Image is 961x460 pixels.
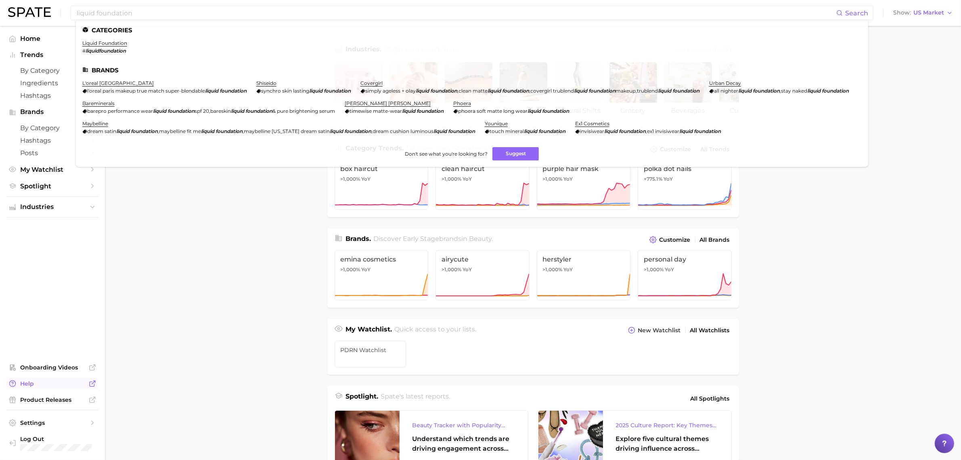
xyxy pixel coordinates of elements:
[564,176,573,182] span: YoY
[6,433,98,454] a: Log out. Currently logged in with e-mail elisabethkim@amorepacific.com.
[542,108,569,114] em: foundation
[341,176,360,182] span: >1,000%
[87,128,116,134] span: dream satin
[459,88,488,94] span: clean matte
[335,160,429,210] a: box haircut>1,000% YoY
[341,347,400,353] span: PDRN watchlist
[82,80,154,86] a: l'oreal [GEOGRAPHIC_DATA]
[588,88,616,94] em: foundation
[244,128,330,134] span: maybelline [US_STATE] dream satin
[463,266,472,273] span: YoY
[442,176,461,182] span: >1,000%
[637,88,658,94] span: trublend
[619,128,646,134] em: foundation
[87,108,153,114] span: barepro performance wear
[82,40,127,46] a: liquid foundation
[220,88,247,94] em: foundation
[644,255,726,263] span: personal day
[195,108,209,114] span: spf 20
[753,88,780,94] em: foundation
[159,128,201,134] span: maybelline fit me
[335,250,429,300] a: emina cosmetics>1,000% YoY
[6,122,98,134] a: by Category
[20,166,85,173] span: My Watchlist
[86,48,126,54] em: liquidfoundation
[309,88,322,94] em: liquid
[660,236,691,243] span: Customize
[6,147,98,159] a: Posts
[435,250,530,300] a: airycute>1,000% YoY
[616,420,718,430] div: 2025 Culture Report: Key Themes That Are Shaping Consumer Demand
[20,67,85,74] span: by Category
[6,32,98,45] a: Home
[20,51,85,59] span: Trends
[82,108,335,114] div: ,
[341,165,423,173] span: box haircut
[6,77,98,89] a: Ingredients
[543,165,625,173] span: purple hair mask
[891,8,955,18] button: ShowUS Market
[231,108,244,114] em: liquid
[488,88,501,94] em: liquid
[738,88,752,94] em: liquid
[344,128,371,134] em: foundation
[691,394,730,403] span: All Spotlights
[82,48,86,54] span: #
[469,235,492,243] span: beauty
[245,108,272,114] em: foundation
[6,394,98,406] a: Product Releases
[694,128,721,134] em: foundation
[430,88,457,94] em: foundation
[458,108,528,114] span: phoera soft matte long wear
[893,11,911,15] span: Show
[644,165,726,173] span: polka dot nails
[6,201,98,213] button: Industries
[6,134,98,147] a: Hashtags
[698,234,732,245] a: All Brands
[690,327,730,334] span: All Watchlists
[647,128,679,134] span: ex1 invisiwear
[20,79,85,87] span: Ingredients
[394,325,476,336] h2: Quick access to your lists.
[360,80,383,86] a: covergirl
[76,6,836,20] input: Search here for a brand, industry, or ingredient
[82,128,475,134] div: , , ,
[543,176,563,182] span: >1,000%
[341,255,423,263] span: emina cosmetics
[256,80,276,86] a: shiseido
[442,255,523,263] span: airycute
[709,80,741,86] a: urban decay
[153,108,166,114] em: liquid
[324,88,351,94] em: foundation
[405,151,488,157] span: Don't see what you're looking for?
[373,128,433,134] span: dream cushion luminous
[417,108,444,114] em: foundation
[538,128,565,134] em: foundation
[261,88,309,94] span: synchro skin lasting
[8,7,51,17] img: SPATE
[580,128,604,134] span: invisiwear
[647,234,692,245] button: Customize
[6,64,98,77] a: by Category
[167,108,195,114] em: foundation
[700,236,730,243] span: All Brands
[341,266,360,272] span: >1,000%
[644,176,662,182] span: +775.1%
[524,128,537,134] em: liquid
[20,92,85,99] span: Hashtags
[575,120,609,127] a: ex1 cosmetics
[412,434,515,454] div: Understand which trends are driving engagement across platforms in the skin, hair, makeup, and fr...
[20,203,85,211] span: Industries
[373,235,493,243] span: Discover Early Stage brands in .
[543,266,563,272] span: >1,000%
[362,176,371,182] span: YoY
[20,364,85,371] span: Onboarding Videos
[575,128,721,134] div: ,
[82,100,115,106] a: bareminerals
[689,392,732,405] a: All Spotlights
[6,163,98,176] a: My Watchlist
[330,128,343,134] em: liquid
[638,250,732,300] a: personal day>1,000% YoY
[807,88,821,94] em: liquid
[20,137,85,144] span: Hashtags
